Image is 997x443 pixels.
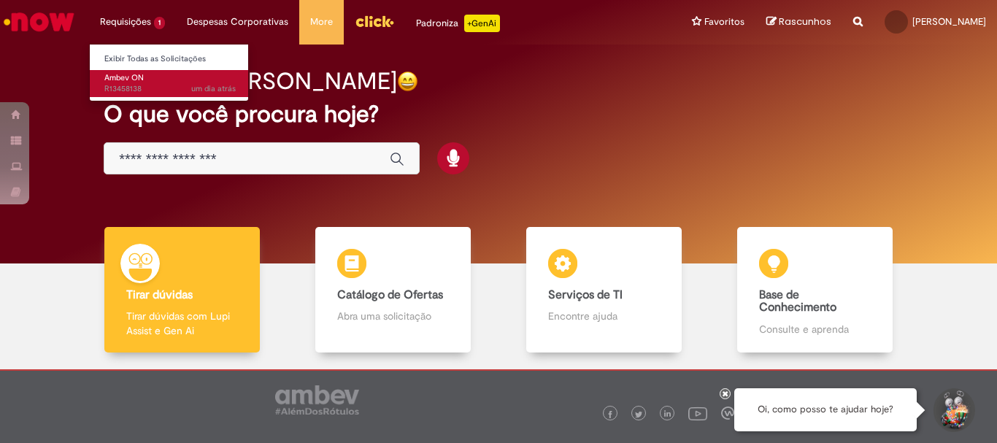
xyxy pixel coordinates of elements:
p: Abra uma solicitação [337,309,448,323]
b: Catálogo de Ofertas [337,288,443,302]
span: um dia atrás [191,83,236,94]
a: Tirar dúvidas Tirar dúvidas com Lupi Assist e Gen Ai [77,227,288,353]
span: [PERSON_NAME] [912,15,986,28]
a: Rascunhos [766,15,831,29]
img: happy-face.png [397,71,418,92]
h2: O que você procura hoje? [104,101,893,127]
span: Ambev ON [104,72,144,83]
p: +GenAi [464,15,500,32]
a: Aberto R13458138 : Ambev ON [90,70,250,97]
span: Rascunhos [779,15,831,28]
img: logo_footer_facebook.png [607,411,614,418]
a: Catálogo de Ofertas Abra uma solicitação [288,227,498,353]
span: Favoritos [704,15,744,29]
img: click_logo_yellow_360x200.png [355,10,394,32]
img: logo_footer_ambev_rotulo_gray.png [275,385,359,415]
a: Base de Conhecimento Consulte e aprenda [709,227,920,353]
span: R13458138 [104,83,236,95]
b: Tirar dúvidas [126,288,193,302]
div: Padroniza [416,15,500,32]
p: Encontre ajuda [548,309,659,323]
span: 1 [154,17,165,29]
a: Serviços de TI Encontre ajuda [498,227,709,353]
img: logo_footer_twitter.png [635,411,642,418]
b: Serviços de TI [548,288,623,302]
img: ServiceNow [1,7,77,36]
img: logo_footer_linkedin.png [664,410,671,419]
span: More [310,15,333,29]
img: logo_footer_youtube.png [688,404,707,423]
span: Despesas Corporativas [187,15,288,29]
time: 28/08/2025 14:12:22 [191,83,236,94]
a: Exibir Todas as Solicitações [90,51,250,67]
span: Requisições [100,15,151,29]
button: Iniciar Conversa de Suporte [931,388,975,432]
img: logo_footer_workplace.png [721,407,734,420]
p: Tirar dúvidas com Lupi Assist e Gen Ai [126,309,237,338]
h2: Boa noite, [PERSON_NAME] [104,69,397,94]
p: Consulte e aprenda [759,322,870,336]
b: Base de Conhecimento [759,288,836,315]
ul: Requisições [89,44,249,101]
div: Oi, como posso te ajudar hoje? [734,388,917,431]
